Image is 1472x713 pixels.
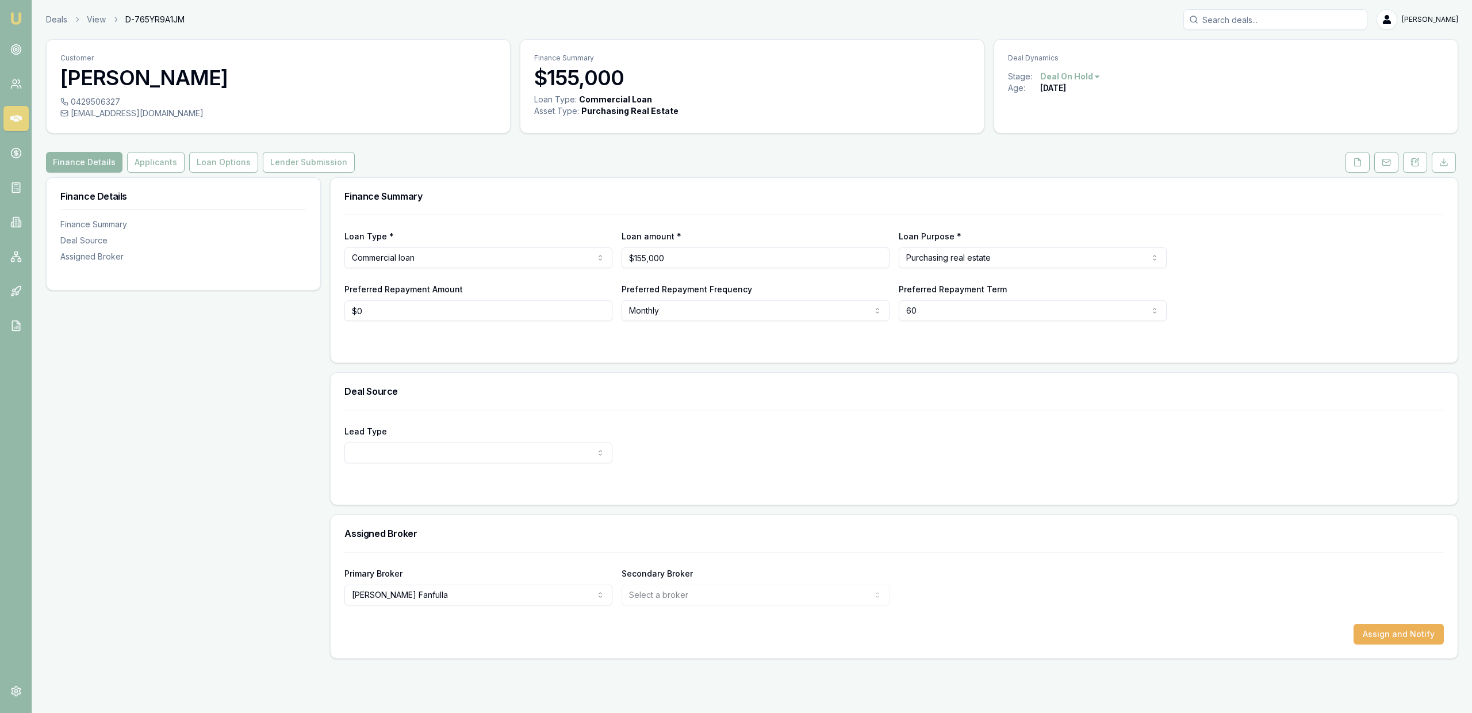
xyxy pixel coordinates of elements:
[1008,71,1040,82] div: Stage:
[87,14,106,25] a: View
[344,300,612,321] input: $
[344,284,463,294] label: Preferred Repayment Amount
[344,192,1444,201] h3: Finance Summary
[344,426,387,436] label: Lead Type
[1008,54,1444,63] p: Deal Dynamics
[60,251,306,262] div: Assigned Broker
[260,152,357,173] a: Lender Submission
[534,54,970,63] p: Finance Summary
[534,105,579,117] div: Asset Type :
[534,94,577,105] div: Loan Type:
[127,152,185,173] button: Applicants
[46,152,122,173] button: Finance Details
[622,569,693,578] label: Secondary Broker
[1354,624,1444,645] button: Assign and Notify
[187,152,260,173] a: Loan Options
[622,284,752,294] label: Preferred Repayment Frequency
[189,152,258,173] button: Loan Options
[125,14,185,25] span: D-765YR9A1JM
[1040,82,1066,94] div: [DATE]
[1402,15,1458,24] span: [PERSON_NAME]
[9,12,23,25] img: emu-icon-u.png
[344,569,402,578] label: Primary Broker
[60,66,496,89] h3: [PERSON_NAME]
[125,152,187,173] a: Applicants
[1040,71,1101,82] button: Deal On Hold
[60,219,306,230] div: Finance Summary
[60,96,496,108] div: 0429506327
[622,231,681,241] label: Loan amount *
[579,94,652,105] div: Commercial Loan
[899,231,961,241] label: Loan Purpose *
[344,231,394,241] label: Loan Type *
[46,14,185,25] nav: breadcrumb
[1008,82,1040,94] div: Age:
[581,105,678,117] div: Purchasing Real Estate
[622,247,890,268] input: $
[899,284,1007,294] label: Preferred Repayment Term
[60,54,496,63] p: Customer
[344,387,1444,396] h3: Deal Source
[46,14,67,25] a: Deals
[344,529,1444,538] h3: Assigned Broker
[60,108,496,119] div: [EMAIL_ADDRESS][DOMAIN_NAME]
[263,152,355,173] button: Lender Submission
[46,152,125,173] a: Finance Details
[534,66,970,89] h3: $155,000
[60,192,306,201] h3: Finance Details
[1183,9,1367,30] input: Search deals
[60,235,306,246] div: Deal Source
